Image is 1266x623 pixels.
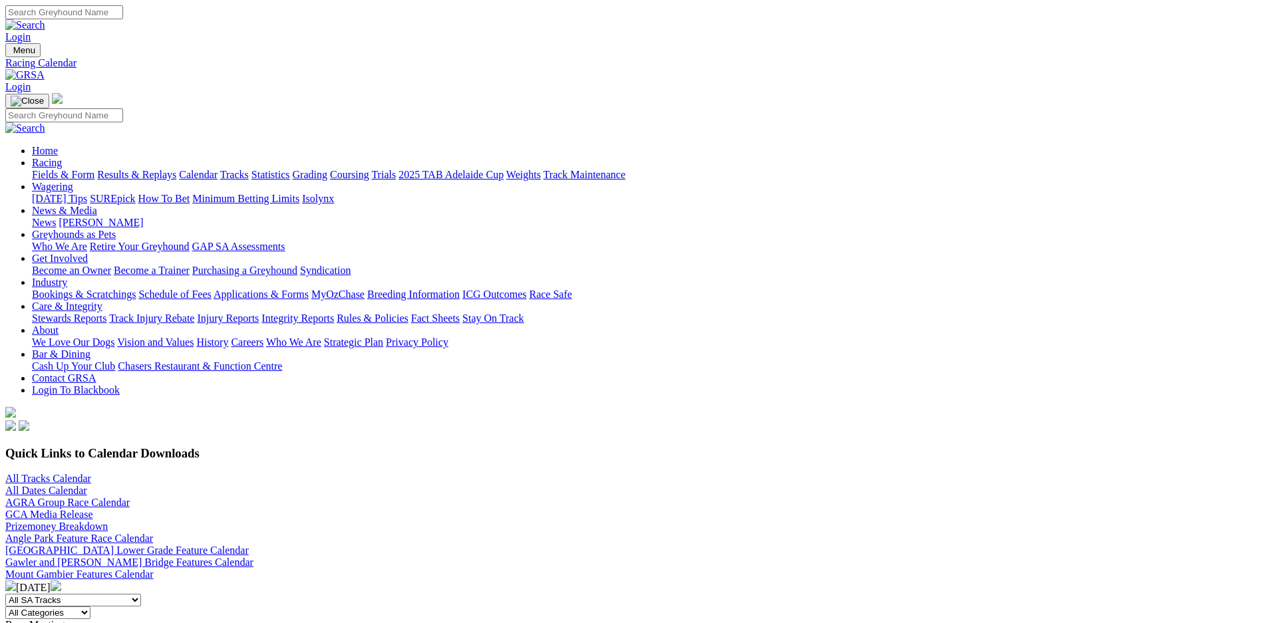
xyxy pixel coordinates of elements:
div: Greyhounds as Pets [32,241,1261,253]
a: [PERSON_NAME] [59,217,143,228]
div: About [32,336,1261,348]
a: Become a Trainer [114,265,190,276]
a: 2025 TAB Adelaide Cup [398,169,504,180]
div: Get Involved [32,265,1261,277]
a: Coursing [330,169,369,180]
a: [DATE] Tips [32,193,87,204]
a: GAP SA Assessments [192,241,285,252]
a: Cash Up Your Club [32,360,115,372]
a: Injury Reports [197,312,259,324]
a: Careers [231,336,263,348]
div: Racing [32,169,1261,181]
div: Industry [32,289,1261,301]
div: News & Media [32,217,1261,229]
a: Who We Are [32,241,87,252]
a: Strategic Plan [324,336,383,348]
img: logo-grsa-white.png [52,93,63,104]
a: Mount Gambier Features Calendar [5,568,154,580]
a: AGRA Group Race Calendar [5,497,130,508]
div: Wagering [32,193,1261,205]
img: Search [5,122,45,134]
input: Search [5,5,123,19]
img: chevron-left-pager-white.svg [5,580,16,591]
a: Industry [32,277,67,288]
a: All Dates Calendar [5,485,87,496]
a: News [32,217,56,228]
a: Login To Blackbook [32,384,120,396]
img: Close [11,96,44,106]
a: Track Injury Rebate [109,312,194,324]
a: Contact GRSA [32,372,96,384]
a: ICG Outcomes [462,289,526,300]
a: Privacy Policy [386,336,448,348]
a: Tracks [220,169,249,180]
img: GRSA [5,69,45,81]
a: Applications & Forms [214,289,309,300]
div: [DATE] [5,580,1261,594]
a: Gawler and [PERSON_NAME] Bridge Features Calendar [5,557,253,568]
a: Angle Park Feature Race Calendar [5,533,153,544]
button: Toggle navigation [5,94,49,108]
a: [GEOGRAPHIC_DATA] Lower Grade Feature Calendar [5,545,249,556]
a: Integrity Reports [261,312,334,324]
a: Fields & Form [32,169,94,180]
a: Race Safe [529,289,571,300]
a: Calendar [179,169,218,180]
img: twitter.svg [19,420,29,431]
a: All Tracks Calendar [5,473,91,484]
h3: Quick Links to Calendar Downloads [5,446,1261,461]
a: Schedule of Fees [138,289,211,300]
a: Login [5,31,31,43]
a: Syndication [300,265,351,276]
a: Home [32,145,58,156]
input: Search [5,108,123,122]
a: Become an Owner [32,265,111,276]
a: Retire Your Greyhound [90,241,190,252]
img: Search [5,19,45,31]
a: Trials [371,169,396,180]
span: Menu [13,45,35,55]
a: GCA Media Release [5,509,93,520]
a: Bookings & Scratchings [32,289,136,300]
a: Racing [32,157,62,168]
a: How To Bet [138,193,190,204]
a: Isolynx [302,193,334,204]
button: Toggle navigation [5,43,41,57]
img: logo-grsa-white.png [5,407,16,418]
div: Bar & Dining [32,360,1261,372]
a: Stay On Track [462,312,524,324]
a: Purchasing a Greyhound [192,265,297,276]
a: Rules & Policies [337,312,408,324]
a: Fact Sheets [411,312,460,324]
a: Breeding Information [367,289,460,300]
a: Login [5,81,31,92]
a: Prizemoney Breakdown [5,521,108,532]
a: About [32,324,59,336]
a: Statistics [251,169,290,180]
a: Track Maintenance [544,169,625,180]
a: Bar & Dining [32,348,90,360]
a: Weights [506,169,541,180]
a: We Love Our Dogs [32,336,114,348]
a: Vision and Values [117,336,194,348]
a: Greyhounds as Pets [32,229,116,240]
a: Wagering [32,181,73,192]
a: News & Media [32,205,97,216]
a: History [196,336,228,348]
a: Care & Integrity [32,301,102,312]
a: Results & Replays [97,169,176,180]
a: Who We Are [266,336,321,348]
a: Stewards Reports [32,312,106,324]
a: Chasers Restaurant & Function Centre [118,360,282,372]
a: SUREpick [90,193,135,204]
img: facebook.svg [5,420,16,431]
a: Get Involved [32,253,88,264]
a: Grading [293,169,327,180]
a: MyOzChase [311,289,365,300]
a: Racing Calendar [5,57,1261,69]
div: Care & Integrity [32,312,1261,324]
a: Minimum Betting Limits [192,193,299,204]
img: chevron-right-pager-white.svg [51,580,61,591]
